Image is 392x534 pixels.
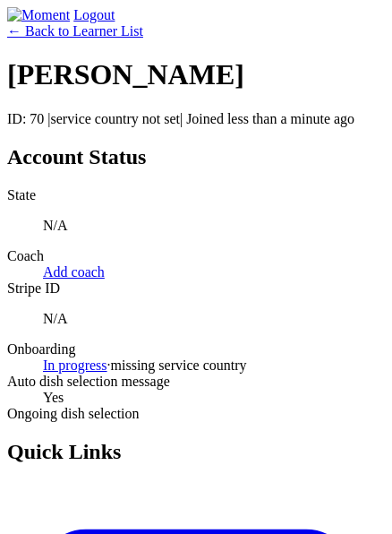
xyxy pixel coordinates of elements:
[51,111,180,126] span: service country not set
[111,357,247,373] span: missing service country
[7,7,70,23] img: Moment
[7,248,385,264] dt: Coach
[43,390,64,405] span: Yes
[7,440,385,464] h2: Quick Links
[7,187,385,203] dt: State
[43,357,107,373] a: In progress
[43,264,105,280] a: Add coach
[107,357,111,373] span: ·
[7,341,385,357] dt: Onboarding
[7,374,385,390] dt: Auto dish selection message
[7,23,143,39] a: ← Back to Learner List
[7,280,385,297] dt: Stripe ID
[7,111,385,127] p: ID: 70 | | Joined less than a minute ago
[7,58,385,91] h1: [PERSON_NAME]
[43,311,385,327] p: N/A
[43,218,385,234] p: N/A
[73,7,115,22] a: Logout
[7,406,385,422] dt: Ongoing dish selection
[7,145,385,169] h2: Account Status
